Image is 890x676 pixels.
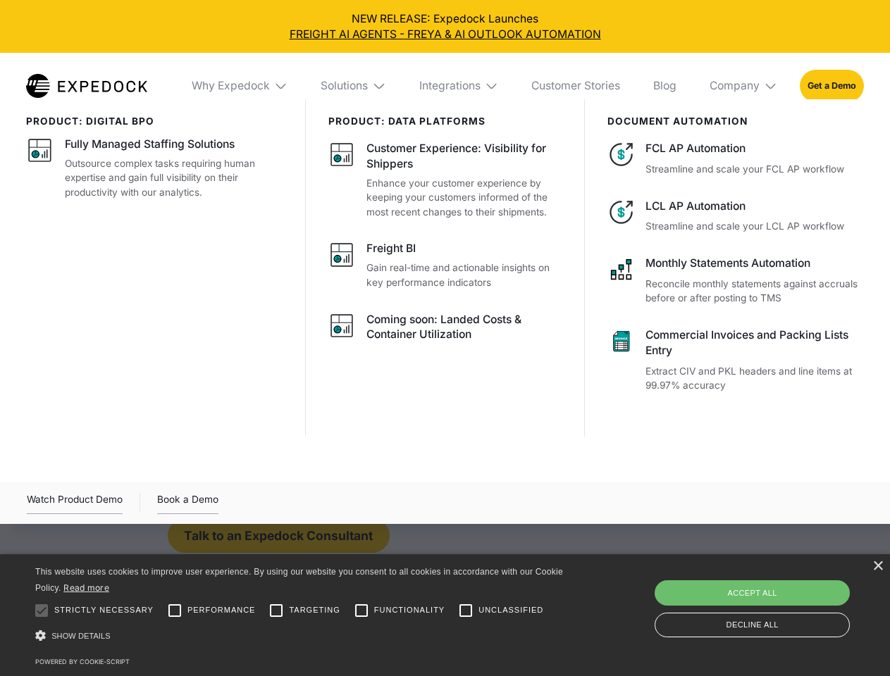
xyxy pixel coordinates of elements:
a: Customer Stories [520,53,631,119]
p: Enhance your customer experience by keeping your customers informed of the most recent changes to... [366,176,562,220]
a: Freight BIGain real-time and actionable insights on key performance indicators [328,241,563,289]
div: product: digital bpo [26,115,283,127]
a: Commercial Invoices and Packing Lists EntryExtract CIV and PKL headers and line items at 99.97% a... [607,327,864,393]
p: Extract CIV and PKL headers and line items at 99.97% accuracy [645,364,863,393]
p: Outsource complex tasks requiring human expertise and gain full visibility on their productivity ... [65,156,283,200]
span: Unclassified [478,604,543,616]
div: Integrations [419,79,481,93]
div: Why Expedock [192,79,270,93]
div: Solutions [310,53,397,119]
a: Blog [642,53,687,119]
iframe: Chat Widget [655,524,890,676]
a: Customer Experience: Visibility for ShippersEnhance your customer experience by keeping your cust... [328,141,563,219]
div: LCL AP Automation [645,199,863,214]
div: Company [698,53,789,119]
a: Powered by cookie-script [35,658,130,665]
span: Strictly necessary [54,604,154,616]
div: Customer Experience: Visibility for Shippers [366,141,562,172]
div: FCL AP Automation [645,141,863,156]
a: FCL AP AutomationStreamline and scale your FCL AP workflow [607,141,864,176]
div: document automation [607,115,864,127]
a: Coming soon: Landed Costs & Container Utilization [328,312,563,347]
span: Show details [51,632,111,640]
p: Gain real-time and actionable insights on key performance indicators [366,261,562,289]
p: Streamline and scale your LCL AP workflow [645,219,863,234]
p: Reconcile monthly statements against accruals before or after posting to TMS [645,277,863,306]
div: Fully Managed Staffing Solutions [65,137,235,152]
div: Freight BI [366,241,416,256]
a: Get a Demo [800,70,864,101]
span: Functionality [374,604,445,616]
a: FREIGHT AI AGENTS - FREYA & AI OUTLOOK AUTOMATION [11,27,879,42]
span: This website uses cookies to improve user experience. By using our website you consent to all coo... [35,567,563,593]
div: Watch Product Demo [27,492,123,514]
div: Coming soon: Landed Costs & Container Utilization [366,312,562,343]
p: Streamline and scale your FCL AP workflow [645,162,863,177]
div: Monthly Statements Automation [645,256,863,271]
span: Performance [187,604,256,616]
a: open lightbox [27,492,123,514]
span: Targeting [289,604,340,616]
div: Show details [35,627,568,646]
div: Why Expedock [180,53,299,119]
div: Company [710,79,760,93]
a: LCL AP AutomationStreamline and scale your LCL AP workflow [607,199,864,234]
div: NEW RELEASE: Expedock Launches [11,11,879,42]
a: Book a Demo [157,492,218,514]
a: Read more [63,582,109,593]
div: Solutions [321,79,368,93]
div: Commercial Invoices and Packing Lists Entry [645,327,863,358]
div: Integrations [408,53,509,119]
a: Fully Managed Staffing SolutionsOutsource complex tasks requiring human expertise and gain full v... [26,137,283,199]
div: PRODUCT: data platforms [328,115,563,127]
a: Monthly Statements AutomationReconcile monthly statements against accruals before or after postin... [607,256,864,306]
